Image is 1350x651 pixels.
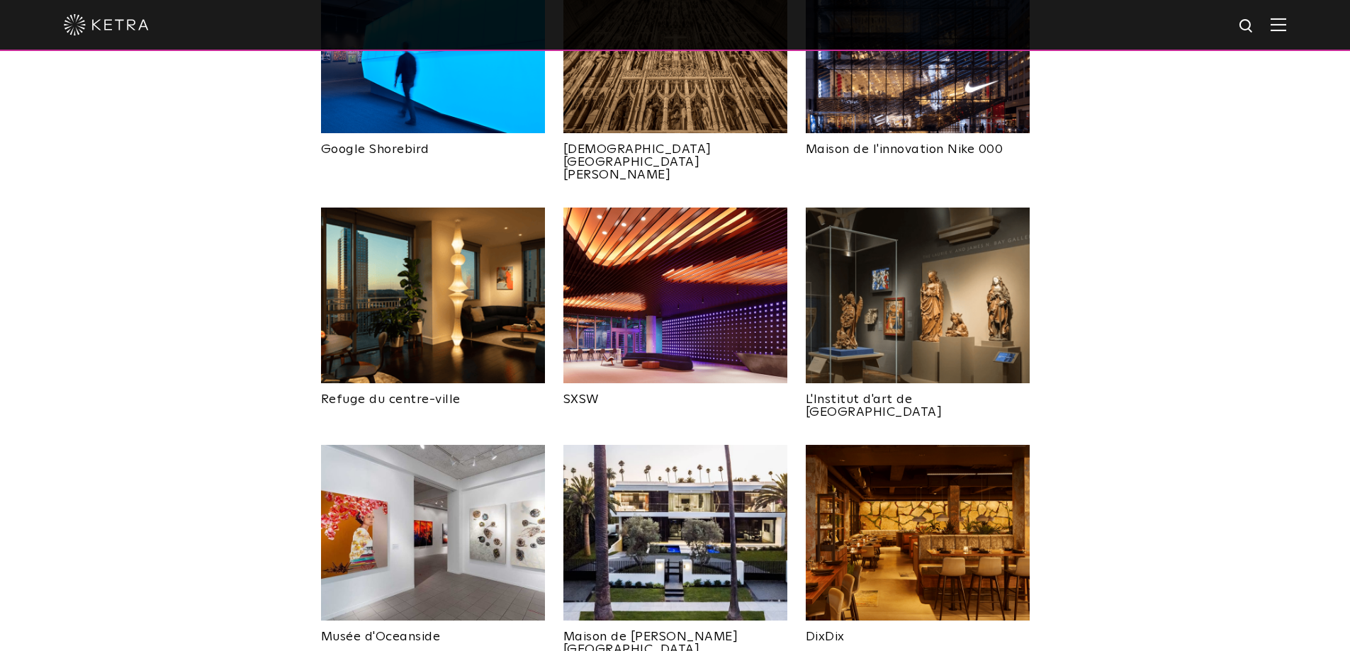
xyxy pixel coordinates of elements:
a: L'Institut d'art de [GEOGRAPHIC_DATA] [806,383,1030,419]
img: Nouvelle page de projet-héros-(3x)_0026_012-modifier [321,208,545,383]
font: Maison de l'innovation Nike 000 [806,143,1003,156]
a: Refuge du centre-ville [321,383,545,406]
img: Nouvelle page de projet - héros - (3x)_0018_Andrea_Calo_1686 [563,208,787,383]
font: SXSW [563,393,600,406]
img: Hamburger%20Nav.svg [1271,18,1286,31]
font: Musée d'Oceanside [321,630,441,643]
img: beverly-hills-home-web-14 [563,445,787,621]
font: Refuge du centre-ville [321,393,461,406]
a: Musée d'Oceanside [321,621,545,643]
img: logo ketra 2019 blanc [64,14,149,35]
a: [DEMOGRAPHIC_DATA][GEOGRAPHIC_DATA][PERSON_NAME] [563,133,787,181]
font: [DEMOGRAPHIC_DATA][GEOGRAPHIC_DATA][PERSON_NAME] [563,143,711,181]
img: Nouvelle page de projet héros (3x) 0016 ambre complet 2000 Ko 1518 W [806,445,1030,621]
font: L'Institut d'art de [GEOGRAPHIC_DATA] [806,393,943,419]
a: DixDix [806,621,1030,643]
img: Nouvelle page de projet-héros-(3x)_0019_66708477_466895597428789_8185088725584995781_n [806,208,1030,383]
img: Photo miniature d'Oceanside [321,445,545,621]
a: Maison de l'innovation Nike 000 [806,133,1030,156]
a: SXSW [563,383,787,406]
font: DixDix [806,630,845,643]
font: Google Shorebird [321,143,429,156]
img: icône de recherche [1238,18,1256,35]
a: Google Shorebird [321,133,545,156]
